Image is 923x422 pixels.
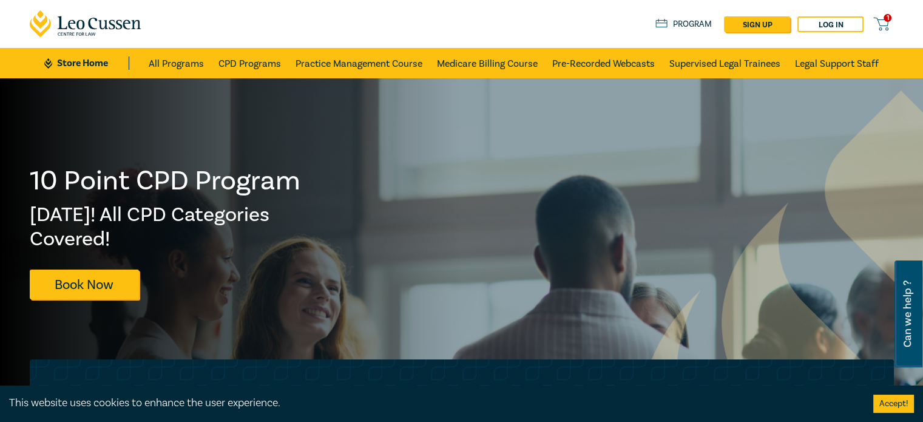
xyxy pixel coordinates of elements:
a: All Programs [149,48,204,78]
a: Store Home [44,56,129,70]
a: CPD Programs [218,48,281,78]
a: Log in [797,16,864,32]
span: Can we help ? [902,268,913,360]
a: Program [655,18,712,31]
a: Legal Support Staff [795,48,879,78]
button: Accept cookies [873,395,914,413]
a: Medicare Billing Course [437,48,538,78]
a: Supervised Legal Trainees [669,48,780,78]
div: This website uses cookies to enhance the user experience. [9,395,855,411]
h1: 10 Point CPD Program [30,165,302,197]
a: Practice Management Course [296,48,422,78]
h2: [DATE]! All CPD Categories Covered! [30,203,302,251]
span: 1 [884,14,891,22]
a: Pre-Recorded Webcasts [552,48,655,78]
a: Book Now [30,270,139,299]
a: sign up [724,16,790,32]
